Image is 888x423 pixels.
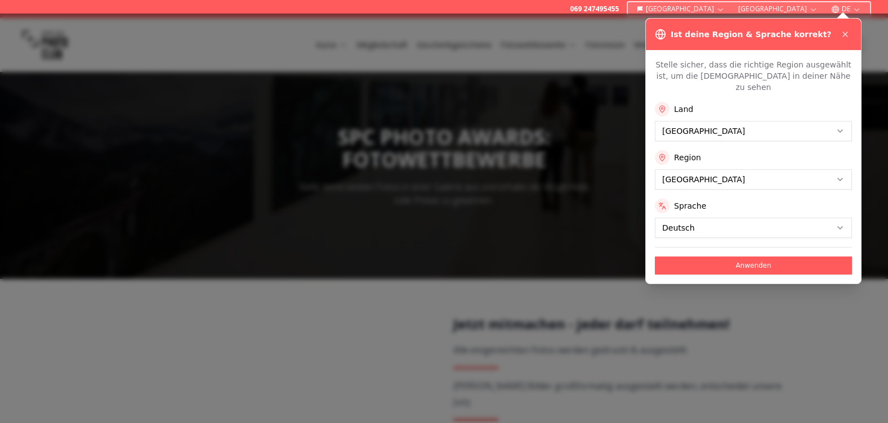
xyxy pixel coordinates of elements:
[655,256,852,274] button: Anwenden
[734,2,822,16] button: [GEOGRAPHIC_DATA]
[632,2,730,16] button: [GEOGRAPHIC_DATA]
[674,103,693,115] label: Land
[827,2,865,16] button: DE
[671,29,831,40] h3: Ist deine Region & Sprache korrekt?
[674,152,701,163] label: Region
[655,59,852,93] p: Stelle sicher, dass die richtige Region ausgewählt ist, um die [DEMOGRAPHIC_DATA] in deiner Nähe ...
[570,4,619,13] a: 069 247495455
[674,200,706,211] label: Sprache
